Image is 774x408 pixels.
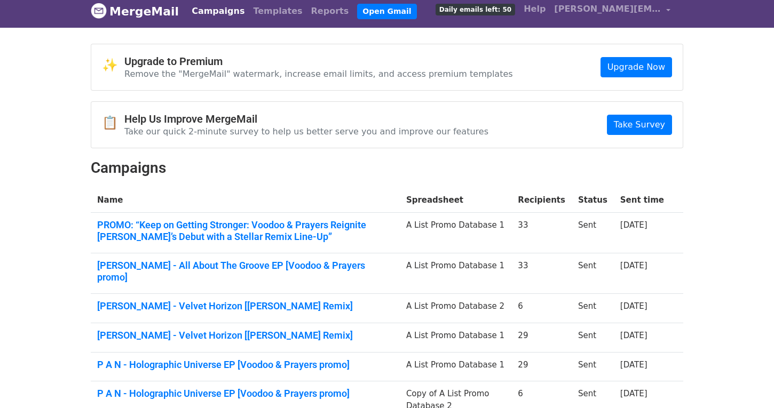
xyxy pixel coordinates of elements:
p: Take our quick 2-minute survey to help us better serve you and improve our features [124,126,488,137]
span: [PERSON_NAME][EMAIL_ADDRESS][DOMAIN_NAME] [554,3,661,15]
td: Sent [572,213,614,253]
th: Name [91,188,400,213]
td: A List Promo Database 1 [400,213,511,253]
td: A List Promo Database 1 [400,352,511,381]
a: [DATE] [620,331,647,340]
th: Status [572,188,614,213]
a: PROMO: “Keep on Getting Stronger: Voodoo & Prayers Reignite [PERSON_NAME]’s Debut with a Stellar ... [97,219,393,242]
td: Sent [572,294,614,323]
td: 33 [511,253,572,294]
a: [DATE] [620,301,647,311]
a: Take Survey [607,115,672,135]
a: [DATE] [620,389,647,398]
a: Upgrade Now [601,57,672,77]
a: Templates [249,1,306,22]
td: Sent [572,352,614,381]
td: Sent [572,253,614,294]
a: [PERSON_NAME] - Velvet Horizon [[PERSON_NAME] Remix] [97,300,393,312]
span: 📋 [102,115,124,131]
a: P A N - Holographic Universe EP [Voodoo & Prayers promo] [97,388,393,399]
th: Recipients [511,188,572,213]
td: A List Promo Database 1 [400,323,511,353]
a: Campaigns [187,1,249,22]
p: Remove the "MergeMail" watermark, increase email limits, and access premium templates [124,68,513,79]
a: [DATE] [620,360,647,370]
a: [DATE] [620,220,647,230]
td: A List Promo Database 2 [400,294,511,323]
a: [PERSON_NAME] - Velvet Horizon [[PERSON_NAME] Remix] [97,330,393,341]
span: Daily emails left: 50 [436,4,515,15]
th: Sent time [614,188,670,213]
td: 33 [511,213,572,253]
h4: Help Us Improve MergeMail [124,113,488,125]
td: A List Promo Database 1 [400,253,511,294]
img: MergeMail logo [91,3,107,19]
th: Spreadsheet [400,188,511,213]
td: 29 [511,352,572,381]
h4: Upgrade to Premium [124,55,513,68]
h2: Campaigns [91,159,683,177]
a: Open Gmail [357,4,416,19]
span: ✨ [102,58,124,73]
td: 29 [511,323,572,353]
td: Sent [572,323,614,353]
iframe: Chat Widget [721,357,774,408]
td: 6 [511,294,572,323]
a: P A N - Holographic Universe EP [Voodoo & Prayers promo] [97,359,393,371]
a: [DATE] [620,261,647,270]
a: [PERSON_NAME] - All About The Groove EP [Voodoo & Prayers promo] [97,260,393,283]
a: Reports [307,1,353,22]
